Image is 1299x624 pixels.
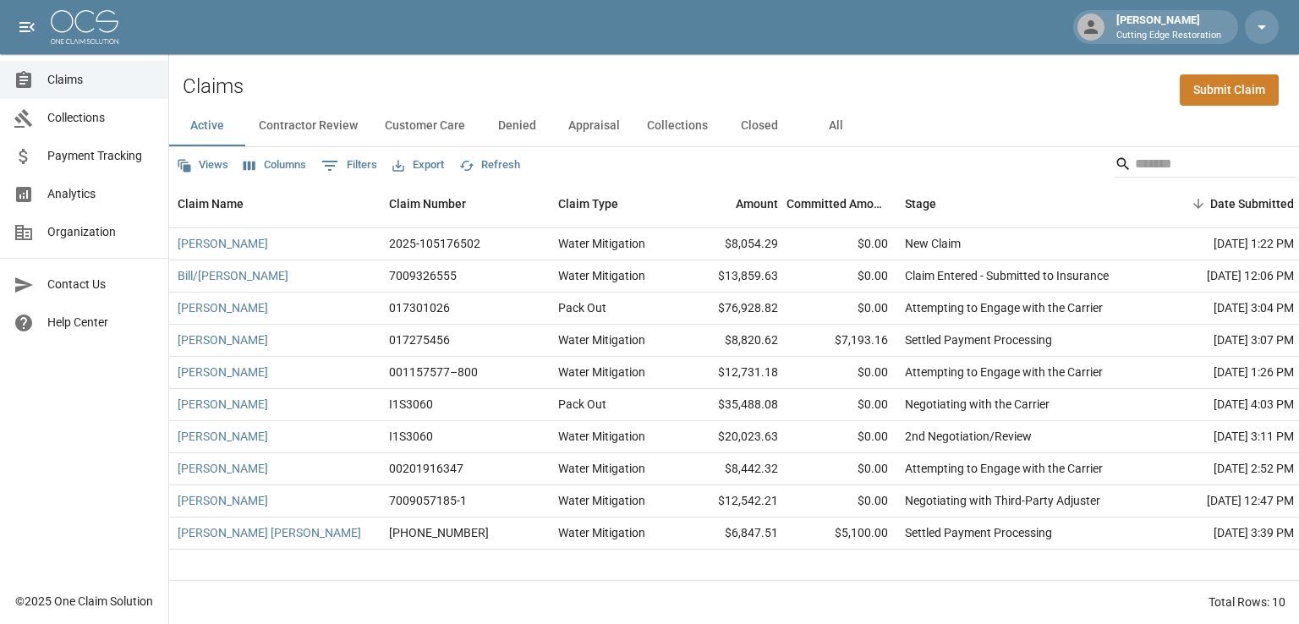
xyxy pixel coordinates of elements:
[905,396,1050,413] div: Negotiating with the Carrier
[178,364,268,380] a: [PERSON_NAME]
[677,228,787,260] div: $8,054.29
[558,524,645,541] div: Water Mitigation
[721,106,797,146] button: Closed
[558,299,606,316] div: Pack Out
[178,267,288,284] a: Bill/[PERSON_NAME]
[1187,192,1210,216] button: Sort
[47,71,155,89] span: Claims
[169,180,381,227] div: Claim Name
[905,180,936,227] div: Stage
[736,180,778,227] div: Amount
[905,267,1109,284] div: Claim Entered - Submitted to Insurance
[677,293,787,325] div: $76,928.82
[787,260,896,293] div: $0.00
[555,106,633,146] button: Appraisal
[787,453,896,485] div: $0.00
[633,106,721,146] button: Collections
[389,492,467,509] div: 7009057185-1
[896,180,1150,227] div: Stage
[677,325,787,357] div: $8,820.62
[558,235,645,252] div: Water Mitigation
[787,485,896,517] div: $0.00
[905,235,961,252] div: New Claim
[178,524,361,541] a: [PERSON_NAME] [PERSON_NAME]
[1210,180,1294,227] div: Date Submitted
[677,180,787,227] div: Amount
[677,453,787,485] div: $8,442.32
[371,106,479,146] button: Customer Care
[51,10,118,44] img: ocs-logo-white-transparent.png
[677,389,787,421] div: $35,488.08
[787,357,896,389] div: $0.00
[558,460,645,477] div: Water Mitigation
[558,180,618,227] div: Claim Type
[558,396,606,413] div: Pack Out
[905,364,1103,380] div: Attempting to Engage with the Carrier
[558,492,645,509] div: Water Mitigation
[455,152,524,178] button: Refresh
[178,396,268,413] a: [PERSON_NAME]
[1209,594,1285,610] div: Total Rows: 10
[381,180,550,227] div: Claim Number
[389,364,478,380] div: 001157577–800
[245,106,371,146] button: Contractor Review
[389,396,433,413] div: I1S3060
[905,331,1052,348] div: Settled Payment Processing
[787,421,896,453] div: $0.00
[178,299,268,316] a: [PERSON_NAME]
[169,106,245,146] button: Active
[787,180,896,227] div: Committed Amount
[47,314,155,331] span: Help Center
[677,421,787,453] div: $20,023.63
[558,364,645,380] div: Water Mitigation
[15,593,153,610] div: © 2025 One Claim Solution
[389,524,489,541] div: 2025-592-896351
[677,357,787,389] div: $12,731.18
[47,147,155,165] span: Payment Tracking
[787,228,896,260] div: $0.00
[47,109,155,127] span: Collections
[558,428,645,445] div: Water Mitigation
[787,180,888,227] div: Committed Amount
[389,428,433,445] div: I1S3060
[677,260,787,293] div: $13,859.63
[677,485,787,517] div: $12,542.21
[905,492,1100,509] div: Negotiating with Third-Party Adjuster
[677,517,787,550] div: $6,847.51
[389,267,457,284] div: 7009326555
[389,299,450,316] div: 017301026
[178,331,268,348] a: [PERSON_NAME]
[905,428,1032,445] div: 2nd Negotiation/Review
[178,180,244,227] div: Claim Name
[797,106,874,146] button: All
[47,223,155,241] span: Organization
[317,152,381,179] button: Show filters
[47,185,155,203] span: Analytics
[1115,151,1296,181] div: Search
[178,492,268,509] a: [PERSON_NAME]
[389,460,463,477] div: 00201916347
[169,106,1299,146] div: dynamic tabs
[479,106,555,146] button: Denied
[47,276,155,293] span: Contact Us
[1116,29,1221,43] p: Cutting Edge Restoration
[905,460,1103,477] div: Attempting to Engage with the Carrier
[787,325,896,357] div: $7,193.16
[389,180,466,227] div: Claim Number
[905,524,1052,541] div: Settled Payment Processing
[558,331,645,348] div: Water Mitigation
[787,517,896,550] div: $5,100.00
[178,235,268,252] a: [PERSON_NAME]
[558,267,645,284] div: Water Mitigation
[10,10,44,44] button: open drawer
[178,460,268,477] a: [PERSON_NAME]
[239,152,310,178] button: Select columns
[389,235,480,252] div: 2025-105176502
[787,293,896,325] div: $0.00
[905,299,1103,316] div: Attempting to Engage with the Carrier
[550,180,677,227] div: Claim Type
[388,152,448,178] button: Export
[183,74,244,99] h2: Claims
[1180,74,1279,106] a: Submit Claim
[1110,12,1228,42] div: [PERSON_NAME]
